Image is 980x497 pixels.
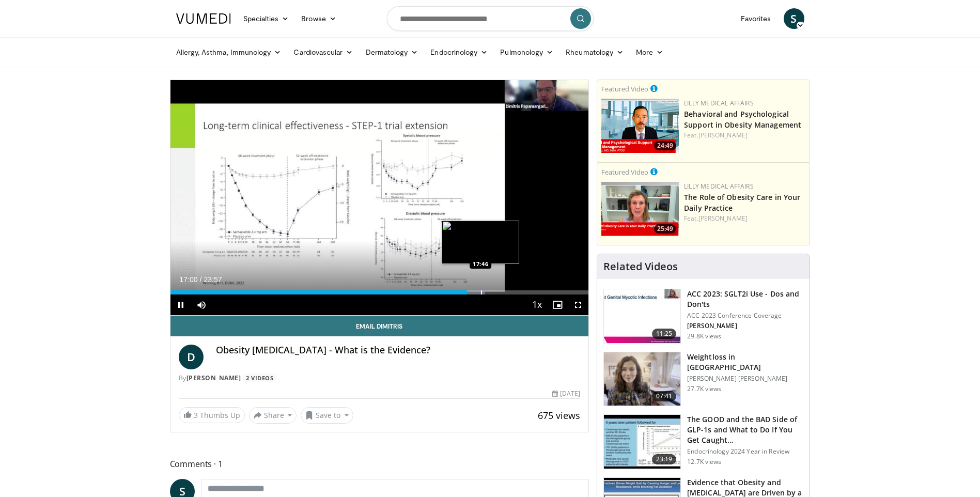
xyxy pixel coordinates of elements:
[179,374,581,383] div: By
[170,457,589,471] span: Comments 1
[204,275,222,284] span: 23:57
[784,8,804,29] a: S
[179,407,245,423] a: 3 Thumbs Up
[603,289,803,344] a: 11:25 ACC 2023: SGLT2i Use - Dos and Don'ts ACC 2023 Conference Coverage [PERSON_NAME] 29.8K views
[652,391,677,401] span: 07:41
[684,109,801,130] a: Behavioral and Psychological Support in Obesity Management
[243,374,277,382] a: 2 Videos
[630,42,670,63] a: More
[538,409,580,422] span: 675 views
[301,407,353,424] button: Save to
[687,414,803,445] h3: The GOOD and the BAD Side of GLP-1s and What to Do If You Get Caught…
[568,294,588,315] button: Fullscreen
[287,42,359,63] a: Cardiovascular
[652,329,677,339] span: 11:25
[603,260,678,273] h4: Related Videos
[176,13,231,24] img: VuMedi Logo
[170,290,589,294] div: Progress Bar
[687,352,803,372] h3: Weightloss in [GEOGRAPHIC_DATA]
[526,294,547,315] button: Playback Rate
[687,289,803,309] h3: ACC 2023: SGLT2i Use - Dos and Don'ts
[216,345,581,356] h4: Obesity [MEDICAL_DATA] - What is the Evidence?
[552,389,580,398] div: [DATE]
[698,214,748,223] a: [PERSON_NAME]
[601,182,679,236] img: e1208b6b-349f-4914-9dd7-f97803bdbf1d.png.150x105_q85_crop-smart_upscale.png
[601,167,648,177] small: Featured Video
[601,84,648,94] small: Featured Video
[735,8,777,29] a: Favorites
[295,8,343,29] a: Browse
[604,352,680,406] img: 9983fed1-7565-45be-8934-aef1103ce6e2.150x105_q85_crop-smart_upscale.jpg
[249,407,297,424] button: Share
[684,192,800,213] a: The Role of Obesity Care in Your Daily Practice
[684,131,805,140] div: Feat.
[603,352,803,407] a: 07:41 Weightloss in [GEOGRAPHIC_DATA] [PERSON_NAME] [PERSON_NAME] 27.7K views
[559,42,630,63] a: Rheumatology
[604,415,680,469] img: 756cb5e3-da60-49d4-af2c-51c334342588.150x105_q85_crop-smart_upscale.jpg
[603,414,803,469] a: 23:19 The GOOD and the BAD Side of GLP-1s and What to Do If You Get Caught… Endocrinology 2024 Ye...
[170,80,589,316] video-js: Video Player
[684,99,754,107] a: Lilly Medical Affairs
[179,345,204,369] a: D
[237,8,295,29] a: Specialties
[186,374,241,382] a: [PERSON_NAME]
[442,221,519,264] img: image.jpeg
[180,275,198,284] span: 17:00
[687,332,721,340] p: 29.8K views
[601,99,679,153] img: ba3304f6-7838-4e41-9c0f-2e31ebde6754.png.150x105_q85_crop-smart_upscale.png
[687,322,803,330] p: [PERSON_NAME]
[200,275,202,284] span: /
[654,141,676,150] span: 24:49
[684,182,754,191] a: Lilly Medical Affairs
[494,42,559,63] a: Pulmonology
[170,294,191,315] button: Pause
[687,447,803,456] p: Endocrinology 2024 Year in Review
[698,131,748,139] a: [PERSON_NAME]
[654,224,676,234] span: 25:49
[687,385,721,393] p: 27.7K views
[601,182,679,236] a: 25:49
[170,42,288,63] a: Allergy, Asthma, Immunology
[687,375,803,383] p: [PERSON_NAME] [PERSON_NAME]
[652,454,677,464] span: 23:19
[684,214,805,223] div: Feat.
[191,294,212,315] button: Mute
[194,410,198,420] span: 3
[604,289,680,343] img: 9258cdf1-0fbf-450b-845f-99397d12d24a.150x105_q85_crop-smart_upscale.jpg
[601,99,679,153] a: 24:49
[687,458,721,466] p: 12.7K views
[360,42,425,63] a: Dermatology
[387,6,594,31] input: Search topics, interventions
[547,294,568,315] button: Enable picture-in-picture mode
[170,316,589,336] a: Email Dimitris
[687,312,803,320] p: ACC 2023 Conference Coverage
[424,42,494,63] a: Endocrinology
